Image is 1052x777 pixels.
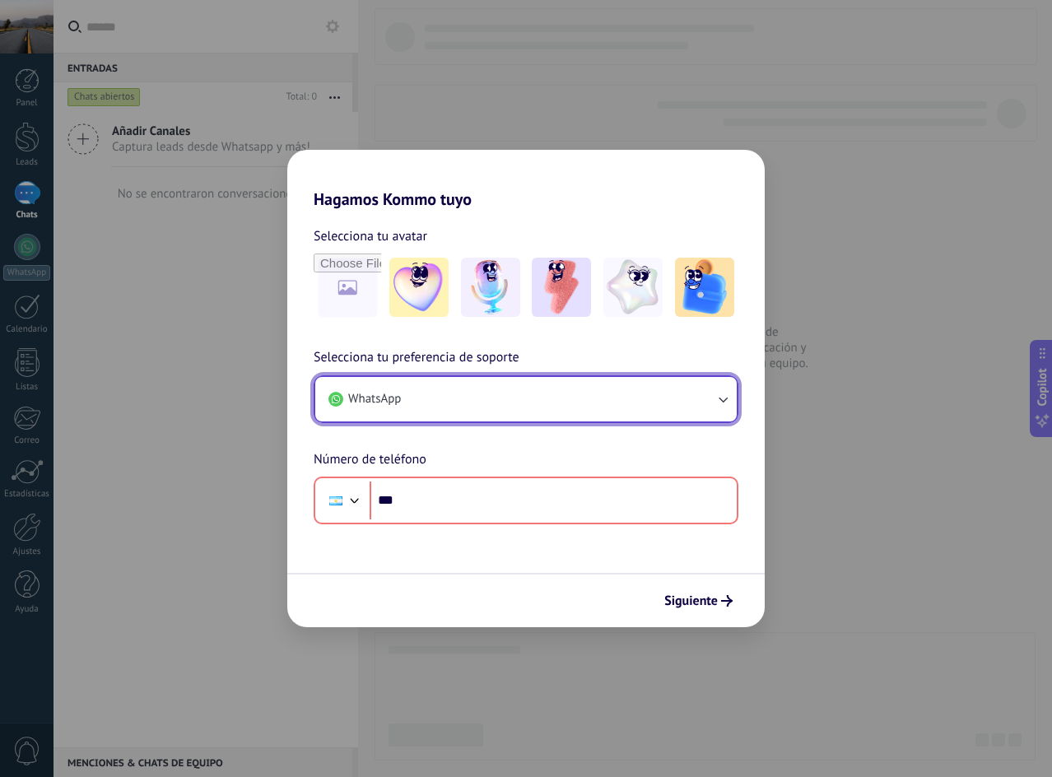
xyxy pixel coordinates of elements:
[603,258,663,317] img: -4.jpeg
[348,391,401,407] span: WhatsApp
[315,377,737,421] button: WhatsApp
[657,587,740,615] button: Siguiente
[314,226,427,247] span: Selecciona tu avatar
[675,258,734,317] img: -5.jpeg
[664,595,718,607] span: Siguiente
[461,258,520,317] img: -2.jpeg
[314,347,519,369] span: Selecciona tu preferencia de soporte
[320,483,351,518] div: Argentina: + 54
[532,258,591,317] img: -3.jpeg
[314,449,426,471] span: Número de teléfono
[389,258,449,317] img: -1.jpeg
[287,150,765,209] h2: Hagamos Kommo tuyo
